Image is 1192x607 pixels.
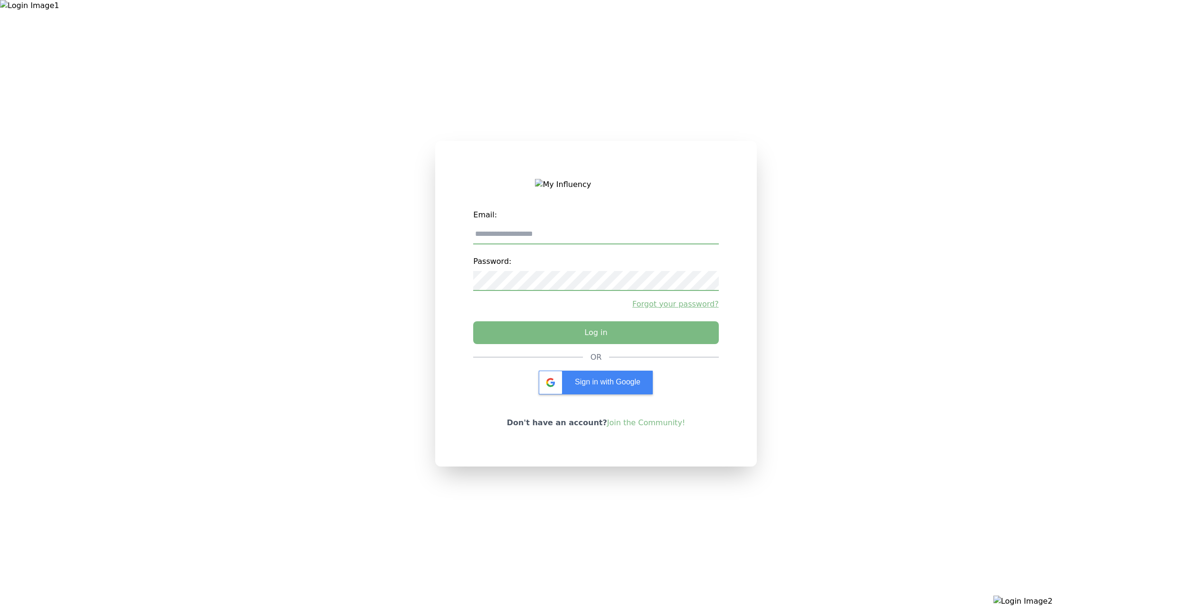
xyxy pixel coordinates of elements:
[473,205,718,224] label: Email:
[575,378,640,386] span: Sign in with Google
[993,596,1192,607] img: Login Image2
[539,371,653,394] div: Sign in with Google
[473,252,718,271] label: Password:
[591,352,602,363] div: OR
[473,299,718,310] a: Forgot your password?
[607,418,686,427] a: Join the Community!
[535,179,657,190] img: My Influency
[473,321,718,344] button: Log in
[507,417,686,429] p: Don't have an account?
